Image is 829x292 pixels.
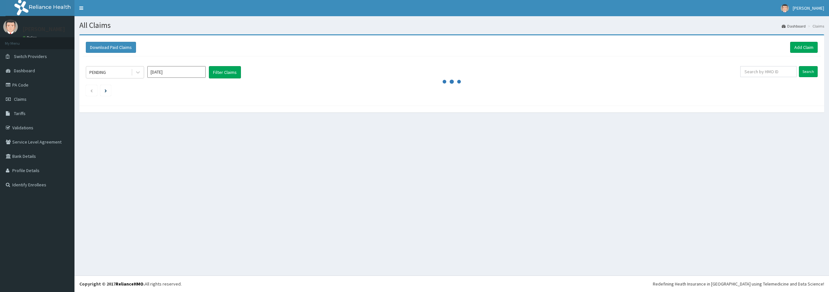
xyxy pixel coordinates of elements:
img: User Image [781,4,789,12]
img: User Image [3,19,18,34]
a: Previous page [90,88,93,93]
input: Search [799,66,818,77]
button: Filter Claims [209,66,241,78]
div: Redefining Heath Insurance in [GEOGRAPHIC_DATA] using Telemedicine and Data Science! [653,281,824,287]
a: Online [23,35,38,40]
button: Download Paid Claims [86,42,136,53]
a: Add Claim [790,42,818,53]
li: Claims [806,23,824,29]
strong: Copyright © 2017 . [79,281,145,287]
input: Select Month and Year [147,66,206,78]
span: Claims [14,96,27,102]
h1: All Claims [79,21,824,29]
span: Tariffs [14,111,26,116]
a: Next page [105,88,107,93]
input: Search by HMO ID [740,66,797,77]
p: [PERSON_NAME] [23,26,65,32]
a: Dashboard [782,23,806,29]
footer: All rights reserved. [74,275,829,292]
div: PENDING [89,69,106,76]
svg: audio-loading [442,72,461,91]
span: [PERSON_NAME] [793,5,824,11]
span: Switch Providers [14,53,47,59]
span: Dashboard [14,68,35,74]
a: RelianceHMO [116,281,143,287]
